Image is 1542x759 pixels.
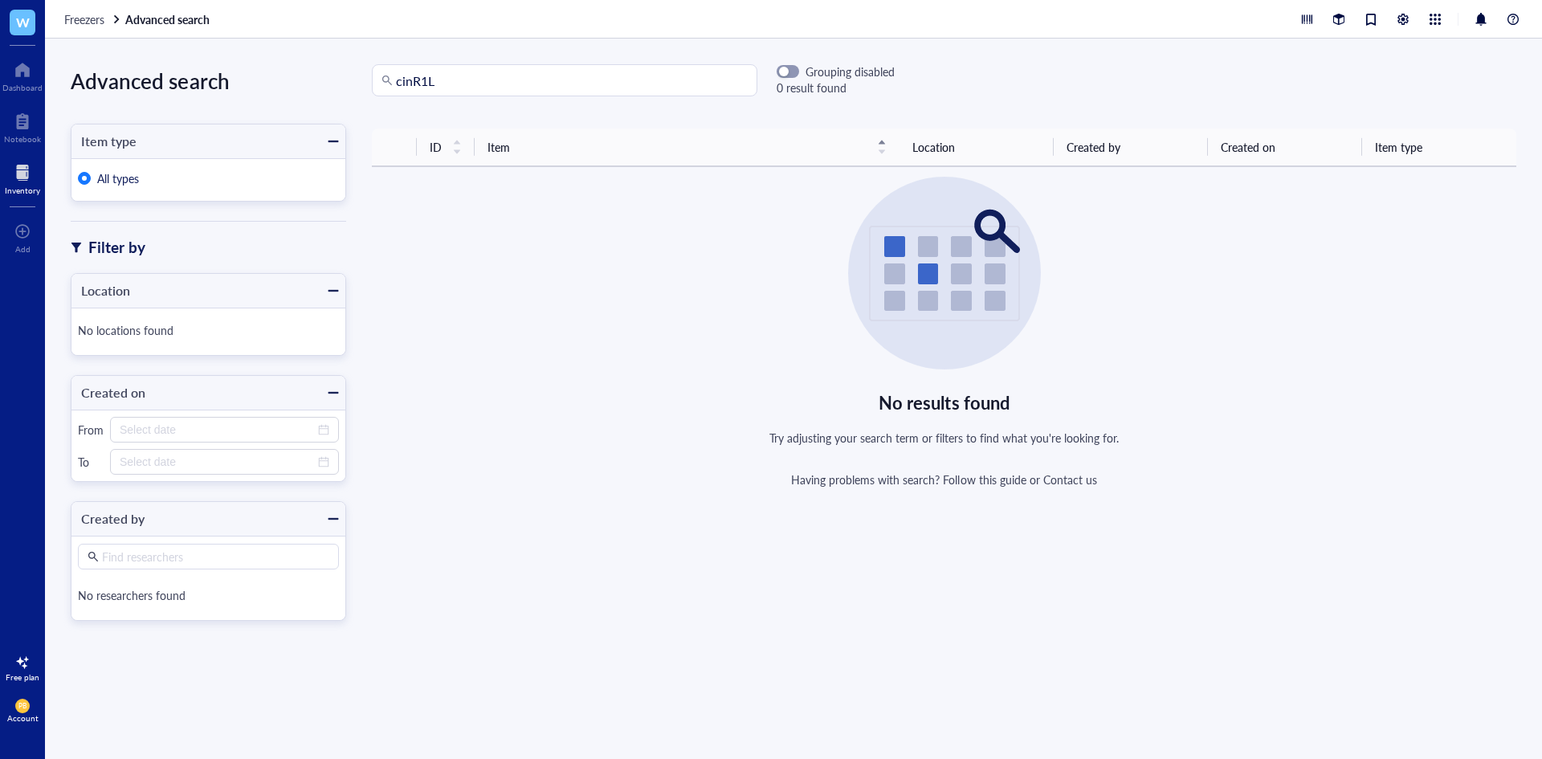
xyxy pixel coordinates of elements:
div: To [78,455,104,469]
a: Follow this guide [943,471,1026,488]
div: No results found [879,389,1010,416]
th: Item [475,129,899,166]
div: Notebook [4,134,41,144]
th: Created by [1054,129,1208,166]
th: ID [417,129,475,166]
span: Freezers [64,11,104,27]
span: W [16,12,30,32]
span: Item [487,138,867,156]
th: Item type [1362,129,1516,166]
div: Item type [71,130,137,153]
div: Try adjusting your search term or filters to find what you're looking for. [769,429,1120,447]
div: Advanced search [71,64,346,98]
span: ID [430,138,443,156]
div: Add [15,244,31,254]
div: Free plan [6,672,39,682]
div: Filter by [88,236,145,259]
div: Created on [71,382,145,404]
span: All types [97,170,139,186]
div: Dashboard [2,83,43,92]
div: Grouping disabled [806,64,895,79]
th: Location [899,129,1054,166]
input: Select date [120,453,315,471]
span: PB [18,702,27,710]
div: Account [7,713,39,723]
div: 0 result found [777,79,895,96]
div: Inventory [5,186,40,195]
a: Freezers [64,12,122,27]
a: Inventory [5,160,40,195]
div: Having problems with search? or [791,472,1097,487]
div: From [78,422,104,437]
div: No researchers found [78,580,339,614]
a: Advanced search [125,12,213,27]
a: Notebook [4,108,41,144]
div: No locations found [78,315,339,349]
div: Created by [71,508,145,530]
input: Select date [120,421,315,439]
img: Empty state [848,177,1041,369]
a: Contact us [1043,471,1097,488]
th: Created on [1208,129,1362,166]
a: Dashboard [2,57,43,92]
div: Location [71,280,130,302]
